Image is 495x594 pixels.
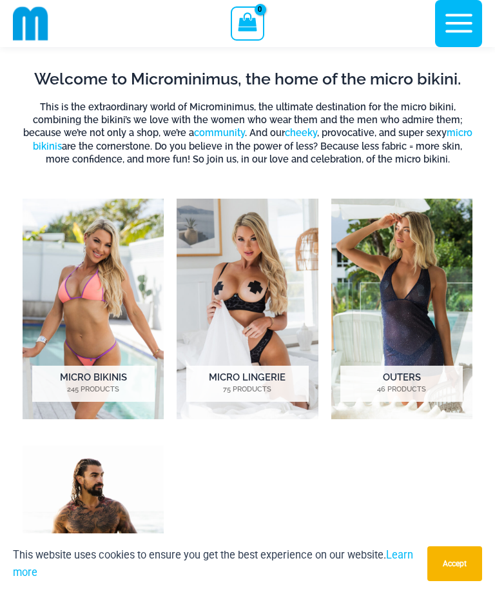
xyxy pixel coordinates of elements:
[194,127,245,138] a: community
[231,6,264,40] a: View Shopping Cart, empty
[13,546,418,581] p: This website uses cookies to ensure you get the best experience on our website.
[331,199,472,419] a: Visit product category Outers
[23,101,472,166] h6: This is the extraordinary world of Microminimus, the ultimate destination for the micro bikini, c...
[13,6,48,41] img: cropped mm emblem
[186,384,309,395] mark: 75 Products
[340,366,463,402] h2: Outers
[427,546,482,581] button: Accept
[177,199,318,419] img: Micro Lingerie
[285,127,317,138] a: cheeky
[340,384,463,395] mark: 46 Products
[32,366,155,402] h2: Micro Bikinis
[23,199,164,419] img: Micro Bikinis
[186,366,309,402] h2: Micro Lingerie
[177,199,318,419] a: Visit product category Micro Lingerie
[33,127,472,151] a: micro bikinis
[13,549,413,579] a: Learn more
[32,384,155,395] mark: 245 Products
[23,199,164,419] a: Visit product category Micro Bikinis
[331,199,472,419] img: Outers
[23,68,472,90] h2: Welcome to Microminimus, the home of the micro bikini.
